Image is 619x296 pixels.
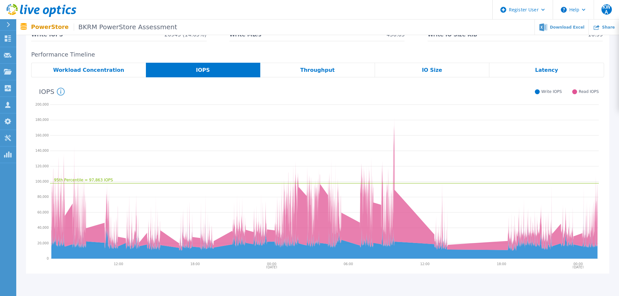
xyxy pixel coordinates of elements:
text: [DATE] [574,265,585,269]
span: BKRM PowerStore Assessment [74,23,177,31]
h2: Performance Timeline [31,51,604,58]
h4: IOPS [39,88,65,96]
span: KWA [601,4,612,15]
text: 00:00 [267,262,277,266]
span: Share [602,25,615,29]
text: 95th Percentile = 97,863 IOPS [54,178,113,182]
span: Write MB/s [229,28,261,41]
text: 160,000 [35,134,49,137]
text: 18:00 [497,262,507,266]
span: Read IOPS [579,89,599,94]
text: 12:00 [114,262,123,266]
text: 06:00 [344,262,354,266]
text: 180,000 [35,118,49,122]
text: 200,000 [35,103,49,106]
text: 60,000 [37,211,49,214]
span: Latency [535,68,558,73]
span: Write IOPS [541,89,562,94]
text: 20,000 [37,241,49,245]
span: 16.59 [588,28,603,41]
text: 00:00 [574,262,584,266]
span: IOPS [196,68,210,73]
text: 140,000 [35,149,49,153]
text: [DATE] [266,265,277,269]
span: 26945 (14.65%) [164,28,206,41]
span: Download Excel [550,25,584,29]
span: Write IO Size KiB [428,28,477,41]
text: 12:00 [421,262,430,266]
span: Workload Concentration [53,68,124,73]
span: 436.63 [386,28,405,41]
text: 80,000 [37,195,49,199]
p: PowerStore [31,23,177,31]
text: 0 [47,257,49,260]
span: Throughput [300,68,335,73]
span: Write IOPS [31,28,63,41]
text: 120,000 [35,164,49,168]
span: IO Size [422,68,442,73]
text: 100,000 [35,180,49,183]
text: 40,000 [37,226,49,230]
text: 18:00 [191,262,200,266]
